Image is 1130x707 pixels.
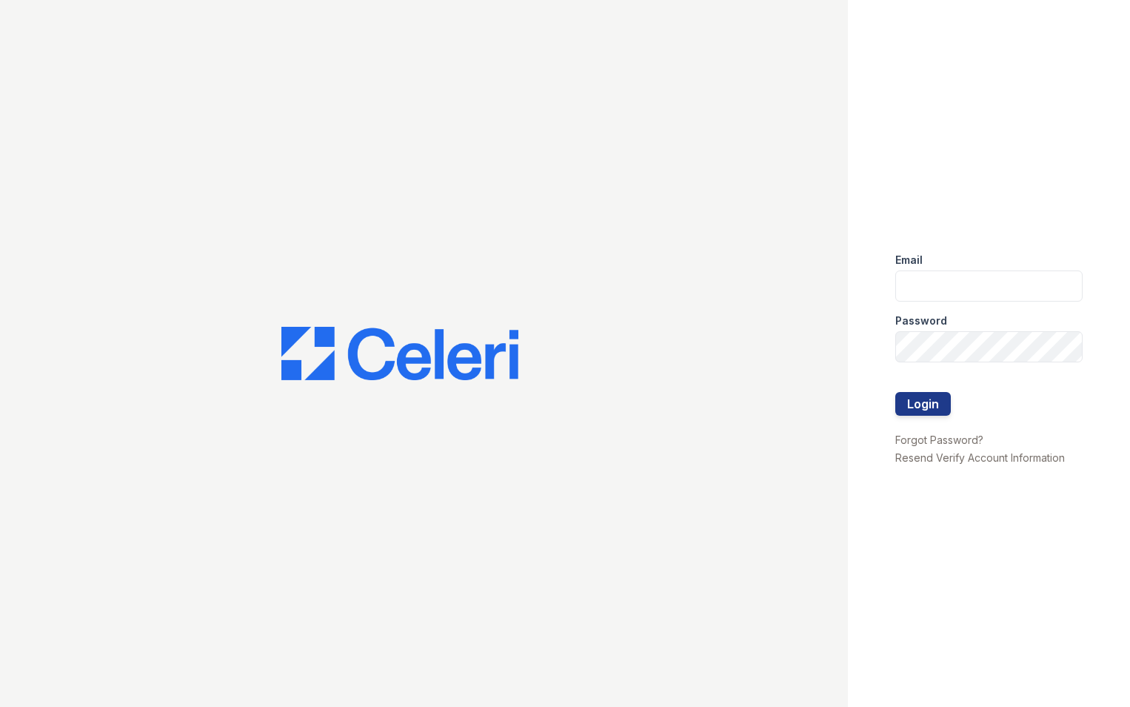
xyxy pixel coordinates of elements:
a: Forgot Password? [895,434,983,446]
label: Email [895,253,923,268]
button: Login [895,392,951,416]
label: Password [895,313,947,328]
img: CE_Logo_Blue-a8612792a0a2168367f1c8372b55b34899dd931a85d93a1a3d3e32e68fde9ad4.png [281,327,518,380]
a: Resend Verify Account Information [895,451,1065,464]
